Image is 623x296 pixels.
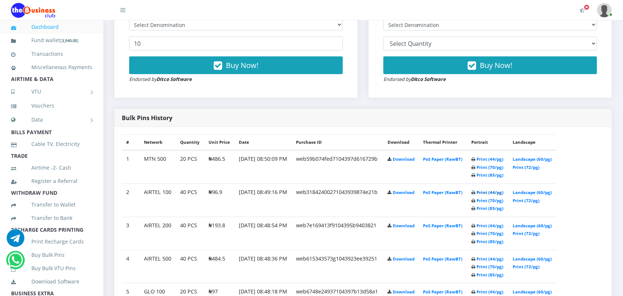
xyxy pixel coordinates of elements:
[477,173,504,178] a: Print (85/pg)
[62,38,77,43] b: 3,540.05
[477,231,504,237] a: Print (70/pg)
[11,97,92,114] a: Vouchers
[292,135,383,150] th: Purchase ID
[122,250,140,283] td: 4
[292,250,383,283] td: web615343573g1043923ee39251
[393,256,414,262] a: Download
[477,206,504,211] a: Print (85/pg)
[176,184,204,217] td: 40 PCS
[423,223,463,229] a: PoS Paper (RawBT)
[204,184,234,217] td: ₦96.9
[393,223,414,229] a: Download
[11,233,92,250] a: Print Recharge Cards
[580,7,585,13] i: Activate Your Membership
[129,57,343,74] button: Buy Now!
[140,217,176,250] td: AIRTEL 200
[513,157,552,162] a: Landscape (60/pg)
[8,257,23,269] a: Chat for support
[11,136,92,153] a: Cable TV, Electricity
[234,250,292,283] td: [DATE] 08:48:36 PM
[11,110,92,129] a: Data
[11,45,92,62] a: Transactions
[477,223,504,229] a: Print (44/pg)
[122,150,140,184] td: 1
[234,217,292,250] td: [DATE] 08:48:54 PM
[11,82,92,101] a: VTU
[11,196,92,213] a: Transfer to Wallet
[129,37,343,51] input: Enter Quantity
[176,135,204,150] th: Quantity
[423,256,463,262] a: PoS Paper (RawBT)
[129,76,192,82] small: Endorsed by
[477,264,504,270] a: Print (70/pg)
[513,256,552,262] a: Landscape (60/pg)
[393,157,414,162] a: Download
[176,250,204,283] td: 40 PCS
[383,57,597,74] button: Buy Now!
[11,260,92,277] a: Buy Bulk VTU Pins
[234,135,292,150] th: Date
[140,150,176,184] td: MTN 500
[292,150,383,184] td: web59b074fed7104397d616729b
[204,250,234,283] td: ₦484.5
[234,184,292,217] td: [DATE] 08:49:16 PM
[176,217,204,250] td: 40 PCS
[477,256,504,262] a: Print (44/pg)
[411,76,446,82] strong: Ditco Software
[393,190,414,195] a: Download
[477,190,504,195] a: Print (44/pg)
[477,239,504,245] a: Print (85/pg)
[477,289,504,295] a: Print (44/pg)
[423,289,463,295] a: PoS Paper (RawBT)
[156,76,192,82] strong: Ditco Software
[11,246,92,263] a: Buy Bulk Pins
[11,173,92,190] a: Register a Referral
[122,114,172,122] strong: Bulk Pins History
[11,210,92,227] a: Transfer to Bank
[513,223,552,229] a: Landscape (60/pg)
[11,59,92,76] a: Miscellaneous Payments
[513,198,540,204] a: Print (72/pg)
[597,3,612,17] img: User
[140,135,176,150] th: Network
[467,135,509,150] th: Portrait
[204,150,234,184] td: ₦486.5
[11,3,55,18] img: Logo
[477,198,504,204] a: Print (70/pg)
[584,4,590,10] span: Activate Your Membership
[292,184,383,217] td: web31842400271043939874e21b
[419,135,467,150] th: Thermal Printer
[383,76,446,82] small: Endorsed by
[292,217,383,250] td: web7e169413f9104395b9403821
[60,38,79,43] small: [ ]
[11,18,92,35] a: Dashboard
[140,250,176,283] td: AIRTEL 500
[513,264,540,270] a: Print (72/pg)
[513,190,552,195] a: Landscape (60/pg)
[140,184,176,217] td: AIRTEL 100
[234,150,292,184] td: [DATE] 08:50:09 PM
[477,157,504,162] a: Print (44/pg)
[480,60,513,70] span: Buy Now!
[477,272,504,278] a: Print (85/pg)
[423,157,463,162] a: PoS Paper (RawBT)
[7,235,24,247] a: Chat for support
[513,231,540,237] a: Print (72/pg)
[122,135,140,150] th: #
[204,135,234,150] th: Unit Price
[477,165,504,170] a: Print (70/pg)
[11,159,92,176] a: Airtime -2- Cash
[226,60,258,70] span: Buy Now!
[513,289,552,295] a: Landscape (60/pg)
[383,135,419,150] th: Download
[204,217,234,250] td: ₦193.8
[423,190,463,195] a: PoS Paper (RawBT)
[11,273,92,290] a: Download Software
[513,165,540,170] a: Print (72/pg)
[393,289,414,295] a: Download
[11,32,92,49] a: Fund wallet[3,540.05]
[122,184,140,217] td: 2
[509,135,557,150] th: Landscape
[122,217,140,250] td: 3
[176,150,204,184] td: 20 PCS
